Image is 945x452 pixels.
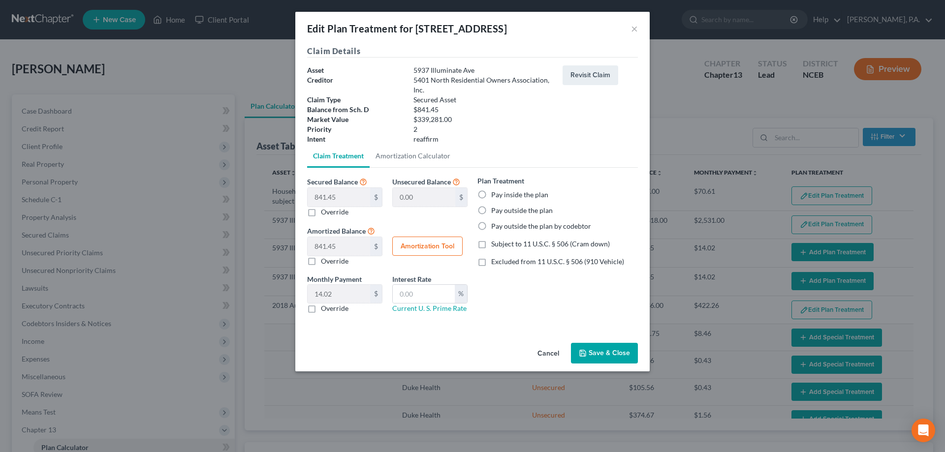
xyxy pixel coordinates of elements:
[370,188,382,207] div: $
[321,303,348,313] label: Override
[302,115,409,124] div: Market Value
[491,240,610,248] span: Subject to 11 U.S.C. § 506 (Cram down)
[392,274,431,284] label: Interest Rate
[370,285,382,303] div: $
[370,237,382,256] div: $
[308,237,370,256] input: 0.00
[912,419,935,442] div: Open Intercom Messenger
[491,221,591,231] label: Pay outside the plan by codebtor
[455,188,467,207] div: $
[530,344,567,363] button: Cancel
[392,237,463,256] button: Amortization Tool
[307,274,362,284] label: Monthly Payment
[302,134,409,144] div: Intent
[409,75,558,95] div: 5401 North Residential Owners Association, Inc.
[302,75,409,95] div: Creditor
[307,144,370,168] a: Claim Treatment
[392,178,451,186] span: Unsecured Balance
[409,124,558,134] div: 2
[631,23,638,34] button: ×
[321,256,348,266] label: Override
[409,105,558,115] div: $841.45
[302,65,409,75] div: Asset
[302,124,409,134] div: Priority
[393,188,455,207] input: 0.00
[409,65,558,75] div: 5937 Illuminate Ave
[491,190,548,200] label: Pay inside the plan
[393,285,455,303] input: 0.00
[491,257,624,266] span: Excluded from 11 U.S.C. § 506 (910 Vehicle)
[307,22,507,35] div: Edit Plan Treatment for [STREET_ADDRESS]
[370,144,456,168] a: Amortization Calculator
[321,207,348,217] label: Override
[307,45,638,58] h5: Claim Details
[307,227,366,235] span: Amortized Balance
[455,285,467,303] div: %
[307,178,358,186] span: Secured Balance
[302,105,409,115] div: Balance from Sch. D
[491,206,553,215] label: Pay outside the plan
[409,95,558,105] div: Secured Asset
[409,134,558,144] div: reaffirm
[477,176,524,186] label: Plan Treatment
[308,285,370,303] input: 0.00
[409,115,558,124] div: $339,281.00
[571,343,638,363] button: Save & Close
[392,304,467,312] a: Current U. S. Prime Rate
[563,65,618,85] button: Revisit Claim
[302,95,409,105] div: Claim Type
[308,188,370,207] input: 0.00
